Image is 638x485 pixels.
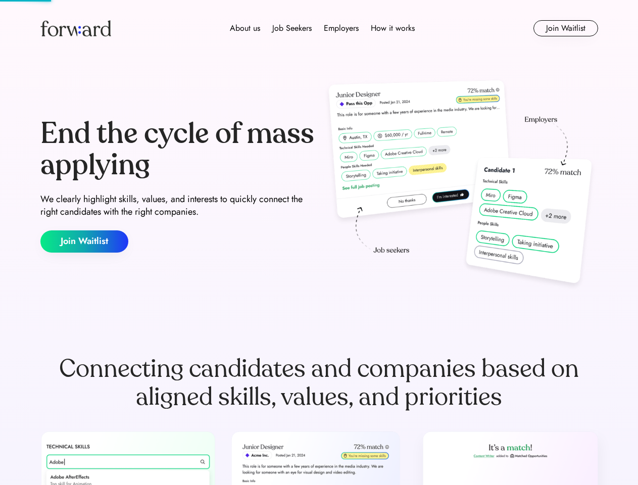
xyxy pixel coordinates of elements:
div: We clearly highlight skills, values, and interests to quickly connect the right candidates with t... [40,193,315,218]
button: Join Waitlist [40,230,128,253]
div: Job Seekers [272,22,312,34]
button: Join Waitlist [533,20,598,36]
div: How it works [371,22,415,34]
img: hero-image.png [323,77,598,294]
div: End the cycle of mass applying [40,118,315,180]
div: Employers [324,22,359,34]
img: Forward logo [40,20,111,36]
div: Connecting candidates and companies based on aligned skills, values, and priorities [40,355,598,411]
div: About us [230,22,260,34]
